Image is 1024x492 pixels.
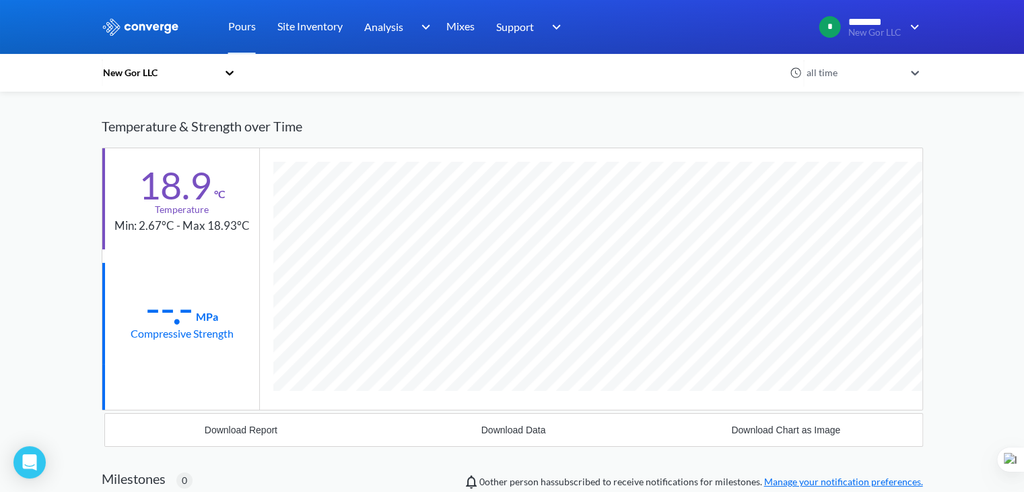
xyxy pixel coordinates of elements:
a: Manage your notification preferences. [764,476,923,487]
button: Download Report [105,414,378,446]
img: downArrow.svg [901,19,923,35]
div: --.- [145,291,193,325]
button: Download Data [377,414,650,446]
span: 0 other [479,476,508,487]
img: downArrow.svg [543,19,565,35]
img: notifications-icon.svg [463,474,479,490]
div: Temperature [155,202,209,217]
button: Download Chart as Image [650,414,922,446]
span: New Gor LLC [848,28,901,38]
span: person has subscribed to receive notifications for milestones. [479,474,923,489]
div: Open Intercom Messenger [13,446,46,479]
div: New Gor LLC [102,65,217,80]
div: Min: 2.67°C - Max 18.93°C [114,217,250,235]
h2: Milestones [102,470,166,487]
img: icon-clock.svg [790,67,802,79]
div: Compressive Strength [131,325,234,342]
div: all time [803,65,904,80]
img: logo_ewhite.svg [102,18,180,36]
span: Support [496,18,534,35]
div: Temperature & Strength over Time [102,105,923,148]
div: Download Report [205,425,277,435]
div: 18.9 [139,168,211,202]
div: Download Data [481,425,546,435]
div: Download Chart as Image [731,425,840,435]
span: Analysis [364,18,403,35]
span: 0 [182,473,187,488]
img: downArrow.svg [412,19,434,35]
